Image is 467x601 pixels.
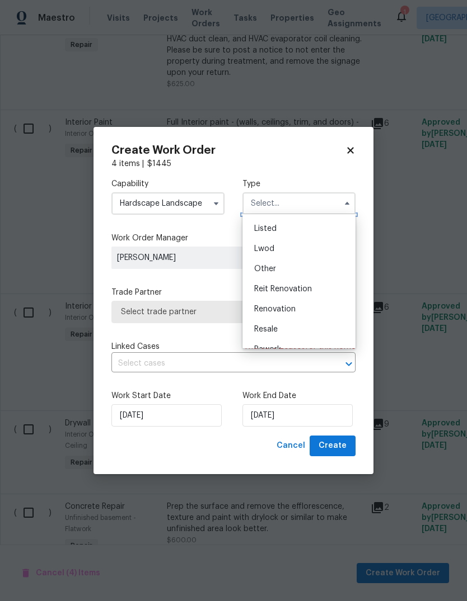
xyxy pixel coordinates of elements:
span: Other [254,265,276,273]
button: Create [310,436,356,456]
input: Select cases [111,355,324,372]
button: Hide options [340,197,354,210]
span: Lwod [254,245,274,253]
button: Show options [209,197,223,210]
input: M/D/YYYY [242,404,353,427]
input: Select... [111,192,225,215]
button: Open [341,356,357,372]
button: Cancel [272,436,310,456]
input: M/D/YYYY [111,404,222,427]
span: Listed [254,225,277,233]
span: Renovation [254,305,296,313]
span: Resale [254,325,278,333]
span: Linked Cases [111,341,160,352]
label: Work End Date [242,390,356,401]
span: Rework [254,346,281,353]
input: Select... [242,192,356,215]
span: Reit Renovation [254,285,312,293]
h2: Create Work Order [111,145,345,156]
label: Type [242,178,356,190]
div: 4 items | [111,158,356,169]
span: [PERSON_NAME] [117,252,278,263]
label: Trade Partner [111,287,356,298]
label: Capability [111,178,225,190]
span: Cancel [277,439,305,453]
span: $ 1445 [147,160,171,168]
span: Select trade partner [121,306,346,318]
label: Work Start Date [111,390,225,401]
span: Create [319,439,347,453]
label: Work Order Manager [111,233,356,244]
